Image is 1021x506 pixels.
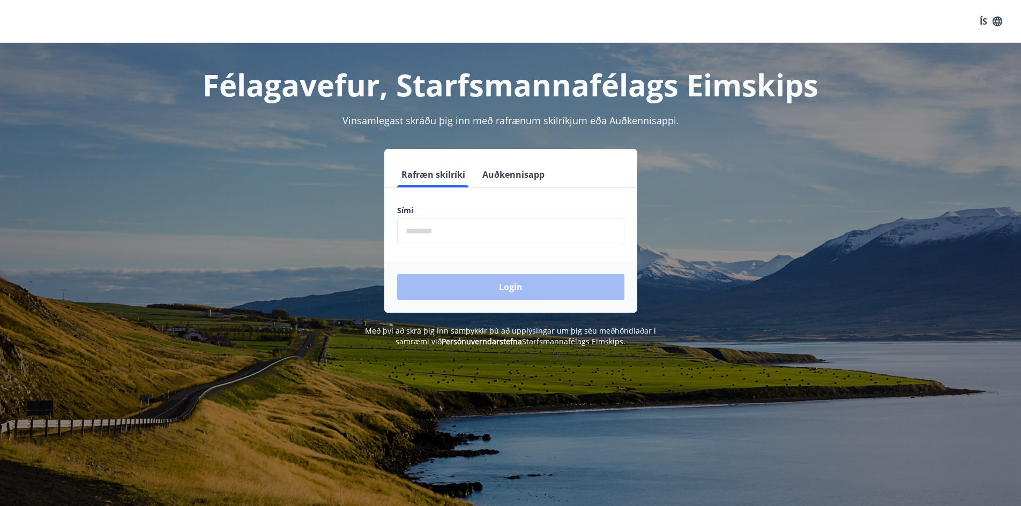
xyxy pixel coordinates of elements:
span: Með því að skrá þig inn samþykkir þú að upplýsingar um þig séu meðhöndlaðar í samræmi við Starfsm... [365,326,656,346]
label: Sími [397,205,624,216]
button: Auðkennisapp [478,162,549,187]
button: Rafræn skilríki [397,162,469,187]
button: ÍS [974,12,1008,31]
h1: Félagavefur, Starfsmannafélags Eimskips [138,64,884,105]
span: Vinsamlegast skráðu þig inn með rafrænum skilríkjum eða Auðkennisappi. [342,114,679,127]
a: Persónuverndarstefna [442,336,522,346]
